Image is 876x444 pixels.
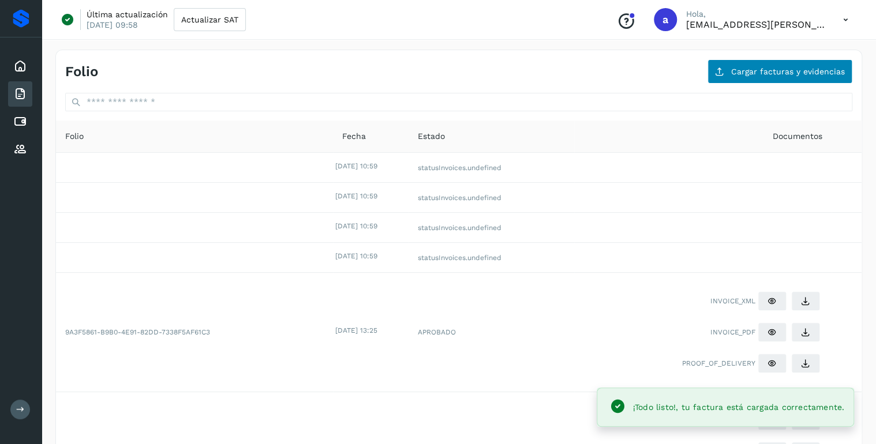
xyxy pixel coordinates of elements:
button: Cargar facturas y evidencias [707,59,852,84]
td: 9A3F5861-B9B0-4E91-82DD-7338F5AF61C3 [56,273,333,392]
div: Facturas [8,81,32,107]
td: APROBADO [409,273,574,392]
div: Proveedores [8,137,32,162]
h4: Folio [65,63,98,80]
div: [DATE] 13:25 [335,325,406,336]
p: Hola, [686,9,825,19]
p: Última actualización [87,9,168,20]
div: Cuentas por pagar [8,109,32,134]
span: Documentos [773,130,822,142]
span: Folio [65,130,84,142]
div: [DATE] 10:59 [335,161,406,171]
td: statusInvoices.undefined [409,243,574,273]
td: statusInvoices.undefined [409,153,574,183]
span: INVOICE_XML [710,296,755,306]
div: Inicio [8,54,32,79]
span: INVOICE_PDF [710,327,755,337]
span: Fecha [342,130,366,142]
div: [DATE] 10:59 [335,251,406,261]
span: PROOF_OF_DELIVERY [682,358,755,368]
span: Estado [418,130,445,142]
span: Cargar facturas y evidencias [731,67,845,76]
p: [DATE] 09:58 [87,20,138,30]
button: Actualizar SAT [174,8,246,31]
div: [DATE] 10:59 [335,191,406,201]
td: statusInvoices.undefined [409,213,574,243]
td: statusInvoices.undefined [409,183,574,213]
div: [DATE] 10:59 [335,221,406,231]
span: ¡Todo listo!, tu factura está cargada correctamente. [632,402,844,412]
p: antonio.villagomez@emqro.com.mx [686,19,825,30]
span: Actualizar SAT [181,16,238,24]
